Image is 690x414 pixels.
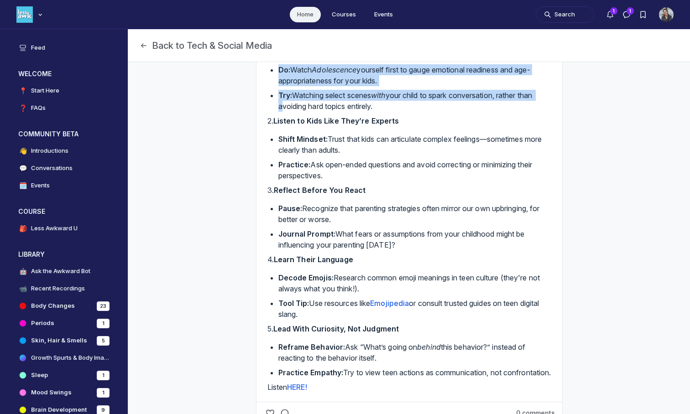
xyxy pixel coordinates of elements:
a: 📹Recent Recordings [11,281,117,296]
header: Page Header [128,29,690,62]
a: 💬Conversations [11,160,117,176]
p: Recognize that parenting strategies often mirror our own upbringing, for better or worse. [278,203,551,225]
p: Ask open-ended questions and avoid correcting or minimizing their perspectives. [278,159,551,181]
strong: Learn Their Language [274,255,353,264]
div: 23 [97,301,110,311]
a: 📍Start Here [11,83,117,98]
a: Periods1 [11,316,117,331]
h4: Feed [31,43,45,52]
button: Back to Tech & Social Media [139,39,272,52]
span: 🗓️ [18,181,27,190]
p: Watching select scenes your child to spark conversation, rather than avoiding hard topics entirely. [278,90,551,112]
h3: WELCOME [18,69,52,78]
h4: Sleep [31,371,48,380]
a: Home [290,7,321,22]
h4: Events [31,181,50,190]
strong: Lead With Curiosity, Not Judgment [273,324,399,333]
strong: Try: [278,91,292,100]
h4: Skin, Hair & Smells [31,336,87,345]
button: Bookmarks [635,6,651,23]
div: 1 [97,371,110,380]
em: Adolescence [312,65,356,74]
h4: Introductions [31,146,68,155]
h4: Periods [31,319,54,328]
button: Direct messages [618,6,635,23]
h3: LIBRARY [18,250,45,259]
h4: Conversations [31,164,73,173]
strong: Decode Emojis: [278,273,334,282]
strong: Practice Empathy: [278,368,344,377]
h4: Recent Recordings [31,284,85,293]
div: 1 [97,388,110,398]
p: 2. [267,115,551,126]
a: Mood Swings1 [11,385,117,400]
img: Less Awkward Hub logo [16,6,33,23]
button: Less Awkward Hub logo [16,5,45,24]
p: Trust that kids can articulate complex feelings—sometimes more clearly than adults. [278,134,551,155]
p: 4. [267,254,551,265]
span: 💬 [18,164,27,173]
a: Growth Spurts & Body Image [11,350,117,366]
div: 5 [97,336,110,346]
p: Ask “What’s going on this behavior?” instead of reacting to the behavior itself. [278,342,551,363]
button: User menu options [659,7,674,22]
h4: Start Here [31,86,59,95]
a: ❓FAQs [11,100,117,116]
p: Try to view teen actions as communication, not confrontation. [278,367,551,378]
a: 👋Introductions [11,143,117,159]
div: 1 [97,319,110,328]
strong: Practice: [278,160,311,169]
a: 🤖Ask the Awkward Bot [11,264,117,279]
h4: Growth Spurts & Body Image [31,353,110,362]
a: Body Changes23 [11,298,117,314]
button: WELCOMECollapse space [11,67,117,81]
span: 📍 [18,86,27,95]
a: Skin, Hair & Smells5 [11,333,117,348]
a: Feed [11,40,117,56]
h4: Mood Swings [31,388,72,397]
strong: Reframe Behavior: [278,342,345,352]
strong: Journal Prompt: [278,229,336,238]
a: Emojipedia [370,299,409,308]
h4: Ask the Awkward Bot [31,267,90,276]
h3: COMMUNITY BETA [18,129,78,139]
h4: FAQs [31,103,46,113]
p: What fears or assumptions from your childhood might be influencing your parenting [DATE]? [278,228,551,250]
a: 🎒Less Awkward U [11,221,117,236]
button: Notifications [602,6,618,23]
strong: Listen to Kids Like They’re Experts [273,116,399,125]
span: 🎒 [18,224,27,233]
p: Listen [267,382,551,393]
button: COMMUNITY BETACollapse space [11,127,117,141]
button: LIBRARYCollapse space [11,247,117,262]
em: with [371,91,385,100]
a: 🗓️Events [11,178,117,193]
span: ❓ [18,103,27,113]
span: 📹 [18,284,27,293]
em: behind [417,342,441,352]
strong: Reflect Before You React [274,186,366,195]
p: 3. [267,185,551,196]
strong: Tool Tip: [278,299,309,308]
span: 👋 [18,146,27,155]
button: COURSECollapse space [11,204,117,219]
h3: COURSE [18,207,45,216]
p: Watch yourself first to gauge emotional readiness and age-appropriateness for your kids. [278,64,551,86]
strong: Do: [278,65,290,74]
strong: Pause: [278,204,303,213]
strong: Shift Mindset: [278,135,328,144]
a: Courses [324,7,363,22]
a: Events [367,7,400,22]
span: 🤖 [18,267,27,276]
h4: Less Awkward U [31,224,78,233]
a: HERE! [287,383,307,392]
p: Research common emoji meanings in teen culture (they're not always what you think!). [278,272,551,294]
button: Search [536,6,594,23]
p: 5. [267,323,551,334]
p: Use resources like or consult trusted guides on teen digital slang. [278,298,551,320]
h4: Body Changes [31,301,75,310]
a: Sleep1 [11,367,117,383]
